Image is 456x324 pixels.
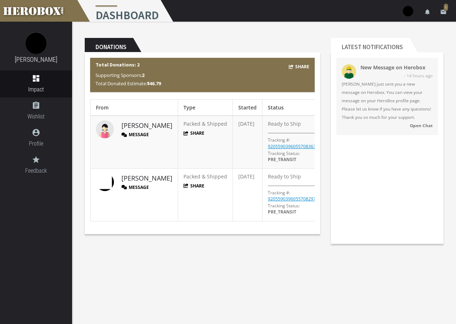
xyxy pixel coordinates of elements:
div: Total Donations: 2 [90,58,315,92]
a: [PERSON_NAME] [15,56,57,63]
span: Ready to Ship [268,120,301,127]
button: Message [121,131,149,138]
img: image [96,173,114,191]
span: PRE_TRANSIT [268,156,296,163]
a: 9205590396055708363175 [268,143,323,150]
i: dashboard [32,74,40,83]
a: 9205590396055708297500 [268,196,323,202]
span: [PERSON_NAME] just sent you a new message on Herobox. You can view your message on your HeroBox p... [342,80,433,121]
button: Share [183,183,204,189]
a: Open Chat [342,121,433,130]
strong: New Message on Herobox [360,64,425,71]
td: [DATE] [233,168,262,221]
th: Status [262,100,333,116]
strong: Open Chat [410,122,433,128]
img: image [25,33,47,54]
span: PRE_TRANSIT [268,209,296,215]
b: $46.79 [147,80,161,87]
span: Supporting Sponsors: [96,72,145,78]
span: Tracking Status: [268,203,300,209]
th: Type [178,100,233,116]
img: user-image [403,6,413,17]
a: [PERSON_NAME] [121,121,172,130]
span: Tracking Status: [268,150,300,156]
th: Started [233,100,262,116]
p: Tracking #: [268,190,290,196]
th: From [90,100,178,116]
p: Tracking #: [268,137,290,143]
td: [DATE] [233,116,262,168]
h2: Donations [85,38,133,52]
img: female.jpg [96,120,114,138]
span: - 14 hours ago [404,72,433,80]
i: notifications [424,9,431,15]
span: Ready to Ship [268,173,301,180]
button: Share [183,130,204,136]
h2: Latest Notifications [331,38,409,52]
span: Total Donated Estimate: [96,80,161,87]
span: Packed & Shipped [183,173,227,180]
img: male.jpg [342,64,356,79]
button: Message [121,184,149,190]
a: [PERSON_NAME] [121,174,172,183]
span: Packed & Shipped [183,120,227,127]
b: 2 [142,72,145,78]
i: email [440,9,447,15]
span: 1 [444,4,448,11]
button: Share [289,62,310,71]
b: Total Donations: 2 [96,61,140,68]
